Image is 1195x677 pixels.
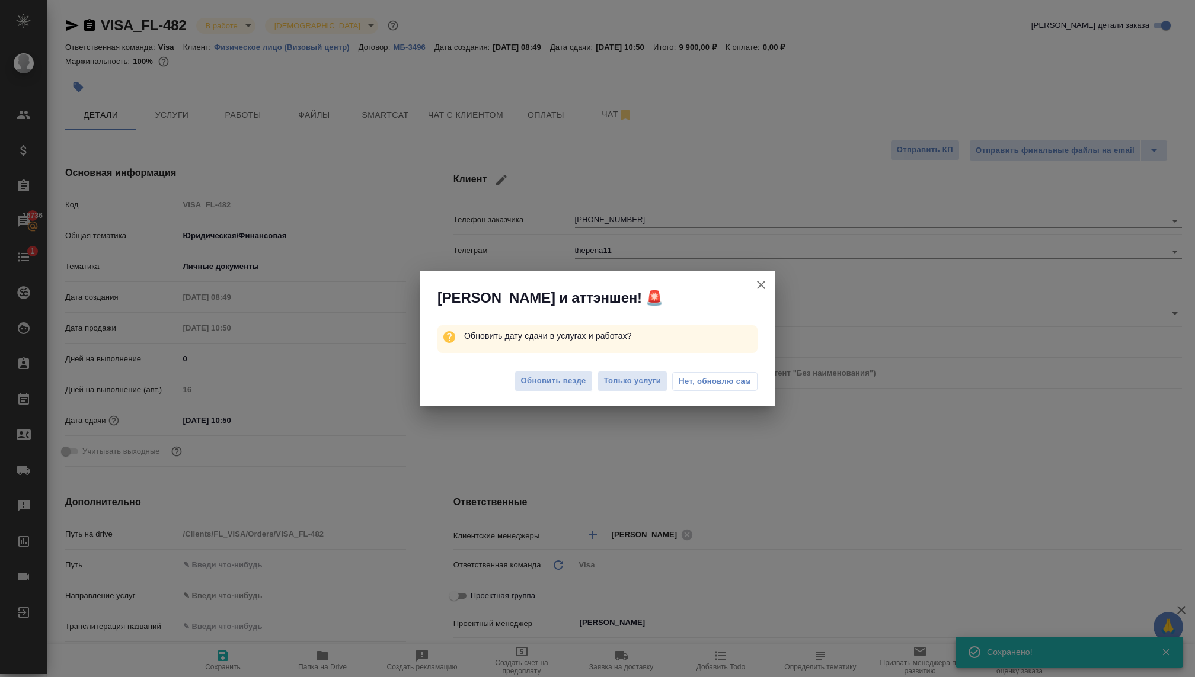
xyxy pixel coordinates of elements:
span: [PERSON_NAME] и аттэншен! 🚨 [437,288,663,307]
button: Нет, обновлю сам [672,372,758,391]
button: Обновить везде [515,371,593,392]
span: Только услуги [604,374,662,388]
span: Обновить везде [521,374,586,388]
p: Обновить дату сдачи в услугах и работах? [464,325,758,346]
button: Только услуги [597,371,668,392]
span: Нет, обновлю сам [679,376,751,387]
